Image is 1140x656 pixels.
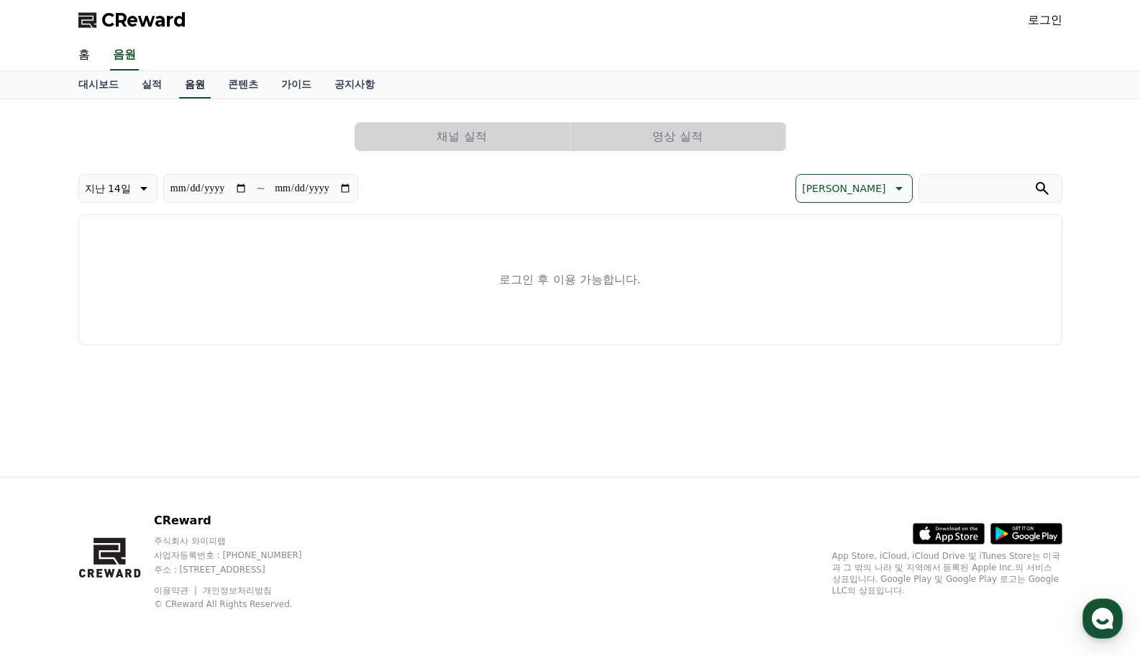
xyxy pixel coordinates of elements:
a: 설정 [186,456,276,492]
a: 개인정보처리방침 [203,586,272,596]
button: 영상 실적 [570,122,785,151]
a: 가이드 [270,71,323,99]
p: 주식회사 와이피랩 [154,535,329,547]
a: 콘텐츠 [216,71,270,99]
a: CReward [78,9,186,32]
a: 로그인 [1028,12,1062,29]
p: © CReward All Rights Reserved. [154,598,329,610]
p: [PERSON_NAME] [802,178,885,199]
a: 음원 [179,71,211,99]
a: 홈 [67,40,101,70]
p: ~ [256,180,265,197]
span: CReward [101,9,186,32]
a: 채널 실적 [355,122,570,151]
a: 대시보드 [67,71,130,99]
p: CReward [154,512,329,529]
a: 홈 [4,456,95,492]
p: App Store, iCloud, iCloud Drive 및 iTunes Store는 미국과 그 밖의 나라 및 지역에서 등록된 Apple Inc.의 서비스 상표입니다. Goo... [832,550,1062,596]
span: 설정 [222,478,240,489]
a: 실적 [130,71,173,99]
span: 대화 [132,478,149,490]
a: 음원 [110,40,139,70]
span: 홈 [45,478,54,489]
a: 이용약관 [154,586,199,596]
button: [PERSON_NAME] [795,174,912,203]
p: 사업자등록번호 : [PHONE_NUMBER] [154,550,329,561]
p: 지난 14일 [85,178,131,199]
p: 주소 : [STREET_ADDRESS] [154,564,329,575]
button: 채널 실적 [355,122,570,151]
button: 지난 14일 [78,174,158,203]
a: 공지사항 [323,71,386,99]
p: 로그인 후 이용 가능합니다. [499,271,640,288]
a: 대화 [95,456,186,492]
